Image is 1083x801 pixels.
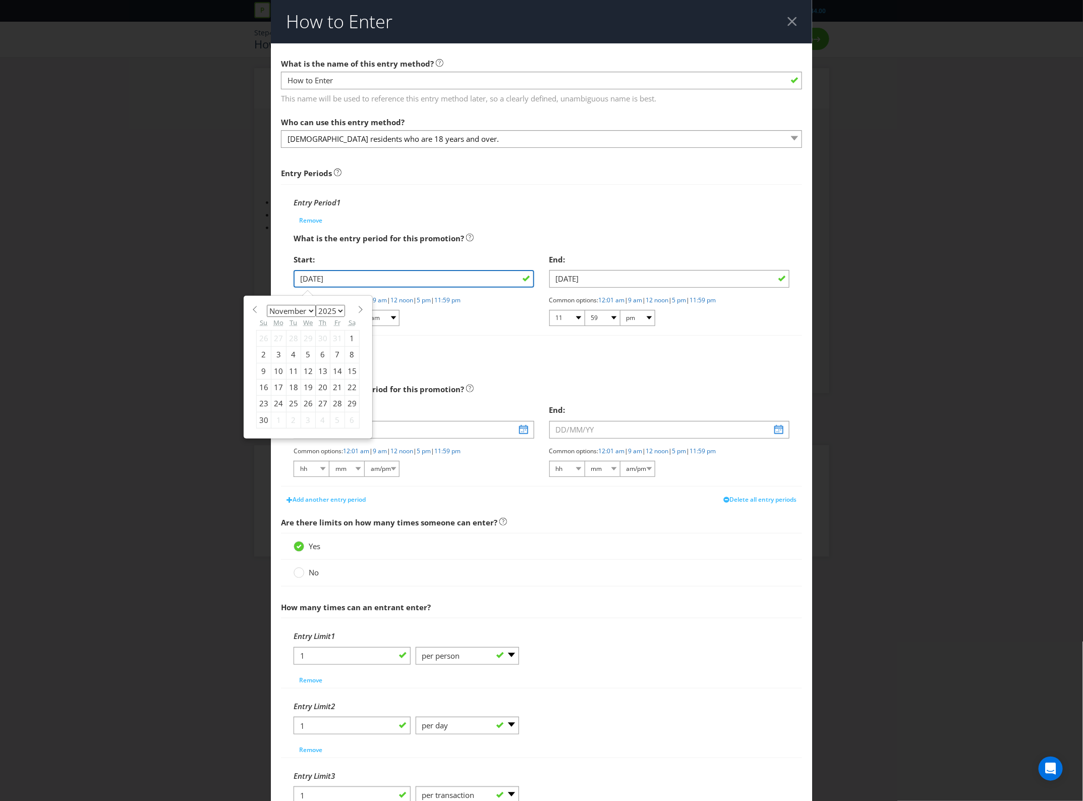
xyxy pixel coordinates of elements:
[281,602,431,612] span: How many times can an entrant enter?
[294,701,331,711] span: Entry Limit
[669,296,672,304] span: |
[390,296,413,304] a: 12 noon
[330,396,345,412] div: 28
[687,447,690,455] span: |
[290,318,297,327] abbr: Tuesday
[301,347,315,363] div: 5
[549,249,790,270] div: End:
[330,347,345,363] div: 7
[256,379,271,395] div: 16
[271,363,286,379] div: 10
[256,363,271,379] div: 9
[294,213,328,228] button: Remove
[331,631,335,641] span: 1
[330,363,345,379] div: 14
[281,168,332,178] strong: Entry Periods
[271,379,286,395] div: 17
[729,495,796,504] span: Delete all entry periods
[315,379,330,395] div: 20
[413,296,417,304] span: |
[343,447,369,455] a: 12:01 am
[309,567,319,577] span: No
[373,447,387,455] a: 9 am
[345,396,359,412] div: 29
[417,296,431,304] a: 5 pm
[294,400,534,420] div: Start:
[345,363,359,379] div: 15
[643,296,646,304] span: |
[299,216,322,225] span: Remove
[294,197,336,207] span: Entry Period
[390,447,413,455] a: 12 noon
[549,270,790,288] input: DD/MM/YY
[294,270,534,288] input: DD/MM/YY
[260,318,267,327] abbr: Sunday
[271,347,286,363] div: 3
[299,676,322,684] span: Remove
[690,296,716,304] a: 11:59 pm
[672,447,687,455] a: 5 pm
[373,296,387,304] a: 9 am
[299,745,322,754] span: Remove
[646,447,669,455] a: 12 noon
[330,330,345,346] div: 31
[434,296,461,304] a: 11:59 pm
[315,363,330,379] div: 13
[286,363,301,379] div: 11
[434,447,461,455] a: 11:59 pm
[315,412,330,428] div: 4
[315,396,330,412] div: 27
[286,412,301,428] div: 2
[330,379,345,395] div: 21
[281,517,497,527] span: Are there limits on how many times someone can enter?
[286,347,301,363] div: 4
[349,318,356,327] abbr: Saturday
[629,447,643,455] a: 9 am
[672,296,687,304] a: 5 pm
[294,249,534,270] div: Start:
[345,330,359,346] div: 1
[549,421,790,439] input: DD/MM/YY
[271,330,286,346] div: 27
[286,330,301,346] div: 28
[625,447,629,455] span: |
[646,296,669,304] a: 12 noon
[256,412,271,428] div: 30
[549,296,599,304] span: Common options:
[294,631,331,641] span: Entry Limit
[431,296,434,304] span: |
[301,396,315,412] div: 26
[281,492,371,507] button: Add another entry period
[1039,757,1063,781] div: Open Intercom Messenger
[271,396,286,412] div: 24
[331,701,335,711] span: 2
[629,296,643,304] a: 9 am
[669,447,672,455] span: |
[301,330,315,346] div: 29
[413,447,417,455] span: |
[281,59,434,69] span: What is the name of this entry method?
[718,492,802,507] button: Delete all entry periods
[345,412,359,428] div: 6
[294,384,464,394] span: What is the entry period for this promotion?
[319,318,326,327] abbr: Thursday
[345,379,359,395] div: 22
[294,673,328,688] button: Remove
[690,447,716,455] a: 11:59 pm
[549,400,790,420] div: End:
[431,447,434,455] span: |
[294,233,464,243] span: What is the entry period for this promotion?
[271,412,286,428] div: 1
[369,447,373,455] span: |
[330,412,345,428] div: 5
[256,396,271,412] div: 23
[687,296,690,304] span: |
[281,117,405,127] span: Who can use this entry method?
[286,12,392,32] h2: How to Enter
[387,447,390,455] span: |
[294,421,534,439] input: DD/MM/YY
[345,347,359,363] div: 8
[599,447,625,455] a: 12:01 am
[273,318,283,327] abbr: Monday
[643,447,646,455] span: |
